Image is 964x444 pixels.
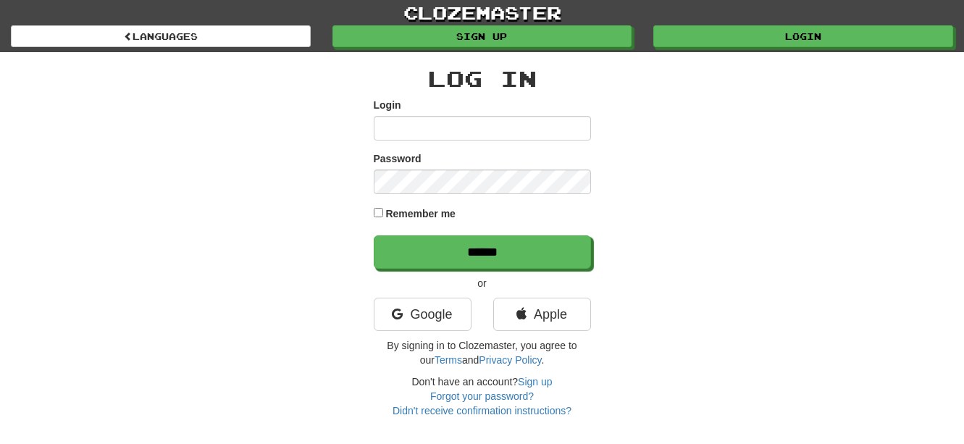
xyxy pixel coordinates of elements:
p: By signing in to Clozemaster, you agree to our and . [374,338,591,367]
a: Sign up [518,376,552,388]
a: Languages [11,25,311,47]
p: or [374,276,591,290]
h2: Log In [374,67,591,91]
a: Google [374,298,471,331]
label: Password [374,151,422,166]
a: Privacy Policy [479,354,541,366]
a: Sign up [332,25,632,47]
label: Login [374,98,401,112]
div: Don't have an account? [374,374,591,418]
label: Remember me [385,206,456,221]
a: Apple [493,298,591,331]
a: Login [653,25,953,47]
a: Didn't receive confirmation instructions? [393,405,571,416]
a: Forgot your password? [430,390,534,402]
a: Terms [435,354,462,366]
